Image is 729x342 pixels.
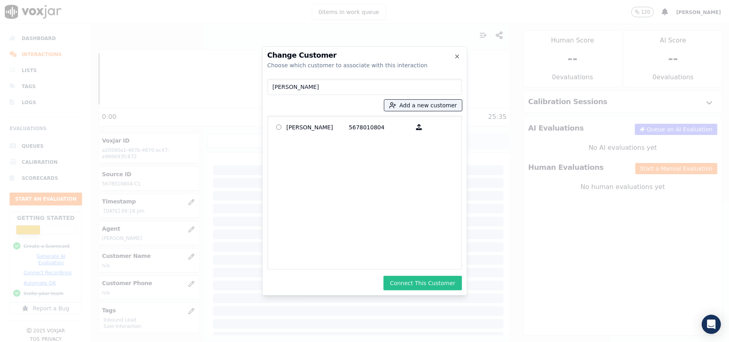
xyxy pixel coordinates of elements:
[276,125,281,130] input: [PERSON_NAME] 5678010804
[412,121,427,133] button: [PERSON_NAME] 5678010804
[287,121,349,133] p: [PERSON_NAME]
[267,52,462,59] h2: Change Customer
[384,276,462,290] button: Connect This Customer
[384,100,462,111] button: Add a new customer
[702,315,721,334] div: Open Intercom Messenger
[267,61,462,69] div: Choose which customer to associate with this interaction
[349,121,412,133] p: 5678010804
[267,79,462,95] input: Search Customers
